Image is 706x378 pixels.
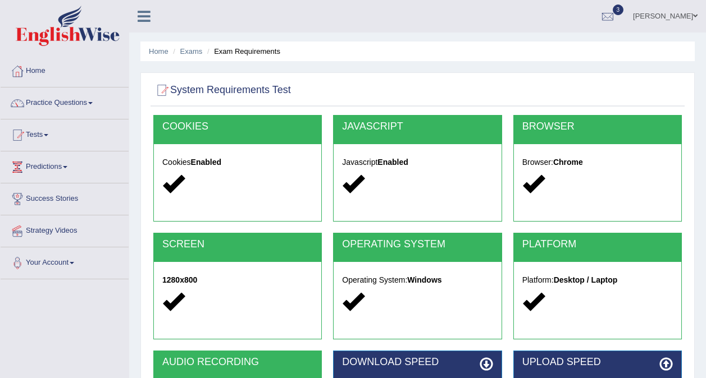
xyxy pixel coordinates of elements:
[162,121,313,132] h2: COOKIES
[1,119,129,147] a: Tests
[162,275,197,284] strong: 1280x800
[613,4,624,15] span: 3
[1,151,129,179] a: Predictions
[522,357,673,368] h2: UPLOAD SPEED
[149,47,168,56] a: Home
[342,357,493,368] h2: DOWNLOAD SPEED
[522,121,673,132] h2: BROWSER
[162,357,313,368] h2: AUDIO RECORDING
[522,276,673,284] h5: Platform:
[204,46,280,57] li: Exam Requirements
[153,82,291,99] h2: System Requirements Test
[377,158,408,167] strong: Enabled
[553,158,583,167] strong: Chrome
[1,183,129,211] a: Success Stories
[522,239,673,250] h2: PLATFORM
[191,158,221,167] strong: Enabled
[522,158,673,167] h5: Browser:
[1,56,129,84] a: Home
[342,121,493,132] h2: JAVASCRIPT
[180,47,203,56] a: Exams
[162,239,313,250] h2: SCREEN
[342,239,493,250] h2: OPERATING SYSTEM
[342,158,493,167] h5: Javascript
[554,275,618,284] strong: Desktop / Laptop
[342,276,493,284] h5: Operating System:
[407,275,441,284] strong: Windows
[162,158,313,167] h5: Cookies
[1,215,129,243] a: Strategy Videos
[1,247,129,275] a: Your Account
[1,87,129,116] a: Practice Questions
